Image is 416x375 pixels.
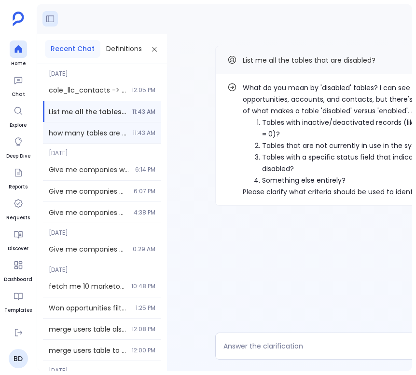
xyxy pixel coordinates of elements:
span: Deep Dive [6,152,30,160]
a: Home [10,40,27,67]
a: BD [9,349,28,368]
span: cole_llc_contacts -> add column Contact full name [49,85,126,95]
span: merge users table to above result. [49,346,126,355]
span: 6:14 PM [135,166,155,174]
span: 12:00 PM [132,347,155,354]
span: 1:25 PM [136,304,155,312]
span: Give me companies with ARR > 10k [49,165,129,174]
a: PetaReports [3,318,34,345]
span: List me all the tables that are disabled? [243,55,375,65]
span: [DATE] [43,223,161,237]
button: Recent Chat [45,40,100,58]
span: Give me companies with ARR > 10k [49,244,127,254]
span: fetch me 10 marketo leads [49,281,125,291]
span: 0:29 AM [133,245,155,253]
span: List me all the tables that are disabled? [49,107,126,117]
a: Requests [6,195,30,222]
span: Explore [10,121,27,129]
span: [DATE] [43,361,161,375]
span: [DATE] [43,64,161,78]
span: 11:43 AM [132,108,155,116]
a: Reports [9,164,28,191]
span: 6:07 PM [134,187,155,195]
span: Requests [6,214,30,222]
a: Explore [10,102,27,129]
span: Home [10,60,27,67]
span: Chat [10,91,27,98]
span: Give me companies with ARR > 10k [49,187,128,196]
span: Reports [9,183,28,191]
span: 10:48 PM [131,282,155,290]
span: 11:43 AM [133,129,155,137]
a: Deep Dive [6,133,30,160]
span: merge users table also. [49,324,126,334]
span: 12:08 PM [132,325,155,333]
a: Templates [4,287,32,314]
span: Discover [8,245,28,253]
a: Dashboard [4,256,32,283]
img: petavue logo [13,12,24,26]
span: 4:38 PM [134,209,155,216]
span: Give me companies with ARR > 10k [49,208,128,217]
span: Won opportunities filtered by Opportunity Close Date in last 3 years [49,303,130,313]
span: Templates [4,307,32,314]
button: Definitions [100,40,148,58]
span: Dashboard [4,276,32,283]
span: 12:05 PM [132,86,155,94]
a: Chat [10,71,27,98]
span: [DATE] [43,144,161,157]
a: Discover [8,226,28,253]
span: how many tables are disabled? [49,128,127,138]
span: [DATE] [43,260,161,274]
